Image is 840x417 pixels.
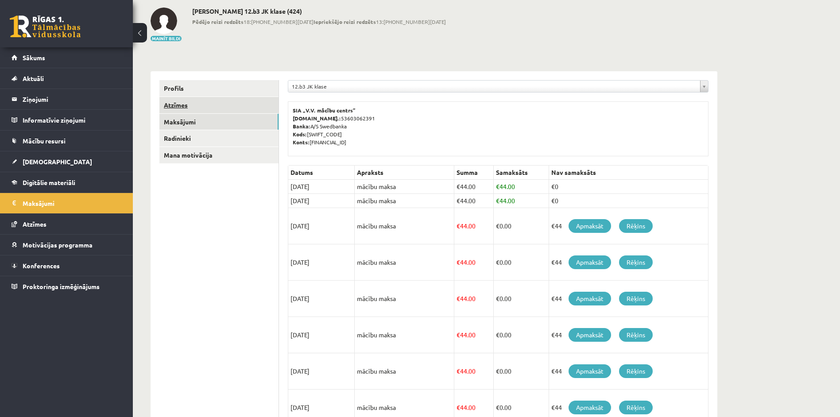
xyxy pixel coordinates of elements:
td: [DATE] [288,317,355,353]
span: Atzīmes [23,220,46,228]
span: € [496,331,499,339]
span: € [457,222,460,230]
a: Konferences [12,255,122,276]
img: Patriks Pīrs [151,8,177,34]
a: Rīgas 1. Tālmācības vidusskola [10,15,81,38]
td: mācību maksa [355,180,454,194]
th: Summa [454,166,494,180]
a: 12.b3 JK klase [288,81,708,92]
td: [DATE] [288,281,355,317]
span: € [496,222,499,230]
a: Apmaksāt [569,364,611,378]
a: Ziņojumi [12,89,122,109]
span: Sākums [23,54,45,62]
td: 44.00 [454,317,494,353]
a: Apmaksāt [569,401,611,414]
a: Radinieki [159,130,279,147]
h2: [PERSON_NAME] 12.b3 JK klase (424) [192,8,446,15]
a: Maksājumi [12,193,122,213]
td: mācību maksa [355,353,454,390]
span: € [457,367,460,375]
a: Maksājumi [159,114,279,130]
td: 0.00 [493,353,549,390]
span: 12.b3 JK klase [292,81,697,92]
td: 0.00 [493,244,549,281]
td: €44 [549,281,708,317]
p: 53603062391 A/S Swedbanka [SWIFT_CODE] [FINANCIAL_ID] [293,106,704,146]
legend: Ziņojumi [23,89,122,109]
a: Rēķins [619,255,653,269]
td: [DATE] [288,180,355,194]
a: Proktoringa izmēģinājums [12,276,122,297]
span: € [496,182,499,190]
span: Mācību resursi [23,137,66,145]
td: 44.00 [493,180,549,194]
span: € [457,403,460,411]
td: 44.00 [454,244,494,281]
td: €0 [549,194,708,208]
td: 44.00 [454,281,494,317]
span: 18:[PHONE_NUMBER][DATE] 13:[PHONE_NUMBER][DATE] [192,18,446,26]
b: Banka: [293,123,310,130]
td: mācību maksa [355,194,454,208]
a: Apmaksāt [569,328,611,342]
td: 44.00 [493,194,549,208]
span: € [496,197,499,205]
td: [DATE] [288,353,355,390]
span: € [457,182,460,190]
td: €0 [549,180,708,194]
a: Sākums [12,47,122,68]
legend: Maksājumi [23,193,122,213]
td: mācību maksa [355,281,454,317]
span: € [496,367,499,375]
a: Aktuāli [12,68,122,89]
span: € [457,331,460,339]
th: Samaksāts [493,166,549,180]
a: Rēķins [619,364,653,378]
td: 44.00 [454,180,494,194]
td: 0.00 [493,208,549,244]
b: Konts: [293,139,310,146]
td: 44.00 [454,208,494,244]
a: Digitālie materiāli [12,172,122,193]
span: € [457,258,460,266]
td: [DATE] [288,208,355,244]
a: Rēķins [619,328,653,342]
b: Iepriekšējo reizi redzēts [314,18,376,25]
a: Informatīvie ziņojumi [12,110,122,130]
b: [DOMAIN_NAME].: [293,115,341,122]
span: Motivācijas programma [23,241,93,249]
a: Atzīmes [12,214,122,234]
td: €44 [549,208,708,244]
td: [DATE] [288,244,355,281]
span: Digitālie materiāli [23,178,75,186]
a: Rēķins [619,292,653,305]
a: Apmaksāt [569,219,611,233]
a: Rēķins [619,219,653,233]
a: [DEMOGRAPHIC_DATA] [12,151,122,172]
a: Apmaksāt [569,255,611,269]
span: € [457,294,460,302]
th: Datums [288,166,355,180]
span: € [457,197,460,205]
span: Konferences [23,262,60,270]
b: SIA „V.V. mācību centrs” [293,107,356,114]
td: mācību maksa [355,317,454,353]
td: 0.00 [493,317,549,353]
td: [DATE] [288,194,355,208]
td: mācību maksa [355,244,454,281]
td: €44 [549,317,708,353]
span: € [496,403,499,411]
td: €44 [549,244,708,281]
th: Nav samaksāts [549,166,708,180]
a: Atzīmes [159,97,279,113]
span: € [496,258,499,266]
span: Aktuāli [23,74,44,82]
a: Motivācijas programma [12,235,122,255]
a: Rēķins [619,401,653,414]
span: € [496,294,499,302]
a: Mana motivācija [159,147,279,163]
th: Apraksts [355,166,454,180]
span: Proktoringa izmēģinājums [23,282,100,290]
b: Pēdējo reizi redzēts [192,18,244,25]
